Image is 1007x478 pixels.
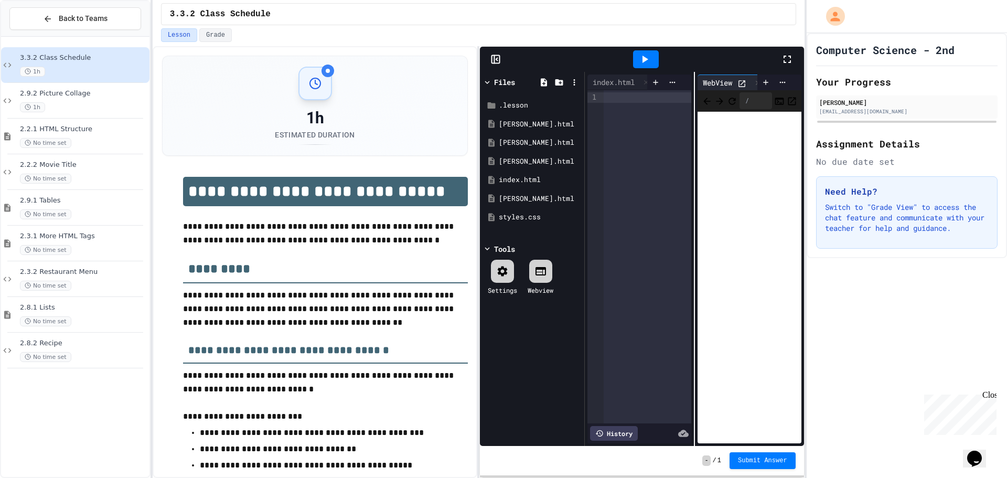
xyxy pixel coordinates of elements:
[20,102,45,112] span: 1h
[727,94,737,107] button: Refresh
[698,75,765,90] div: WebView
[20,303,147,312] span: 2.8.1 Lists
[702,455,710,466] span: -
[499,119,581,130] div: [PERSON_NAME].html
[819,98,994,107] div: [PERSON_NAME]
[20,316,71,326] span: No time set
[20,138,71,148] span: No time set
[275,109,355,128] div: 1h
[819,108,994,115] div: [EMAIL_ADDRESS][DOMAIN_NAME]
[20,54,147,62] span: 3.3.2 Class Schedule
[920,390,997,435] iframe: chat widget
[702,94,712,107] span: Back
[714,94,725,107] span: Forward
[20,209,71,219] span: No time set
[774,94,785,107] button: Console
[587,75,653,90] div: index.html
[20,245,71,255] span: No time set
[528,285,553,295] div: Webview
[815,4,848,28] div: My Account
[20,161,147,169] span: 2.2.2 Movie Title
[9,7,141,30] button: Back to Teams
[499,156,581,167] div: [PERSON_NAME].html
[20,89,147,98] span: 2.9.2 Picture Collage
[590,426,638,441] div: History
[488,285,517,295] div: Settings
[499,100,581,111] div: .lesson
[499,194,581,204] div: [PERSON_NAME].html
[20,67,45,77] span: 1h
[816,43,955,57] h1: Computer Science - 2nd
[20,174,71,184] span: No time set
[698,77,737,88] div: WebView
[199,28,232,42] button: Grade
[825,185,989,198] h3: Need Help?
[787,94,797,107] button: Open in new tab
[20,352,71,362] span: No time set
[20,196,147,205] span: 2.9.1 Tables
[816,155,998,168] div: No due date set
[20,268,147,277] span: 2.3.2 Restaurant Menu
[816,75,998,89] h2: Your Progress
[170,8,271,20] span: 3.3.2 Class Schedule
[20,339,147,348] span: 2.8.2 Recipe
[59,13,108,24] span: Back to Teams
[20,232,147,241] span: 2.3.1 More HTML Tags
[20,281,71,291] span: No time set
[713,456,716,465] span: /
[494,243,515,254] div: Tools
[494,77,515,88] div: Files
[587,77,640,88] div: index.html
[698,112,801,444] iframe: Web Preview
[499,175,581,185] div: index.html
[161,28,197,42] button: Lesson
[825,202,989,233] p: Switch to "Grade View" to access the chat feature and communicate with your teacher for help and ...
[4,4,72,67] div: Chat with us now!Close
[816,136,998,151] h2: Assignment Details
[587,92,598,103] div: 1
[499,212,581,222] div: styles.css
[499,137,581,148] div: [PERSON_NAME].html
[740,92,772,109] div: /
[963,436,997,468] iframe: chat widget
[20,125,147,134] span: 2.2.1 HTML Structure
[738,456,787,465] span: Submit Answer
[730,452,796,469] button: Submit Answer
[717,456,721,465] span: 1
[275,130,355,140] div: Estimated Duration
